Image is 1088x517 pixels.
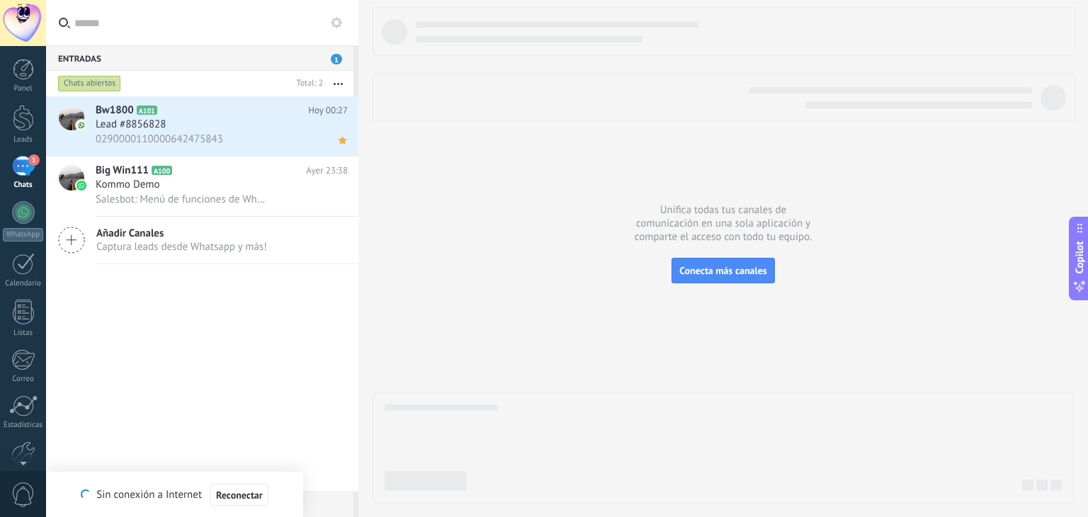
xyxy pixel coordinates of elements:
[3,135,44,144] div: Leads
[96,227,267,240] span: Añadir Canales
[58,75,121,92] div: Chats abiertos
[96,103,134,118] span: Bw1800
[671,258,774,283] button: Conecta más canales
[96,164,149,178] span: Big Win111
[81,483,268,506] div: Sin conexión a Internet
[331,54,342,64] span: 1
[3,421,44,430] div: Estadísticas
[210,484,268,506] button: Reconectar
[291,76,323,91] div: Total: 2
[46,96,358,156] a: avatariconBw1800A101Hoy 00:27Lead #88568280290000110000642475843
[216,490,263,500] span: Reconectar
[1072,242,1087,274] span: Copilot
[76,120,86,130] img: icon
[3,84,44,93] div: Panel
[306,164,348,178] span: Ayer 23:38
[96,178,160,192] span: Kommo Demo
[96,193,270,206] span: Salesbot: Menú de funciones de WhatsApp ¡Desbloquea la mensajería mejorada en WhatsApp! Haz clic ...
[3,329,44,338] div: Listas
[152,166,172,175] span: A100
[96,118,166,132] span: Lead #8856828
[46,45,353,71] div: Entradas
[3,228,43,242] div: WhatsApp
[323,71,353,96] button: Más
[96,132,223,146] span: 0290000110000642475843
[28,154,40,166] span: 1
[137,106,157,115] span: A101
[3,375,44,384] div: Correo
[679,264,766,277] span: Conecta más canales
[76,181,86,191] img: icon
[3,181,44,190] div: Chats
[308,103,348,118] span: Hoy 00:27
[96,240,267,254] span: Captura leads desde Whatsapp y más!
[46,157,358,216] a: avatariconBig Win111A100Ayer 23:38Kommo DemoSalesbot: Menú de funciones de WhatsApp ¡Desbloquea l...
[3,279,44,288] div: Calendario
